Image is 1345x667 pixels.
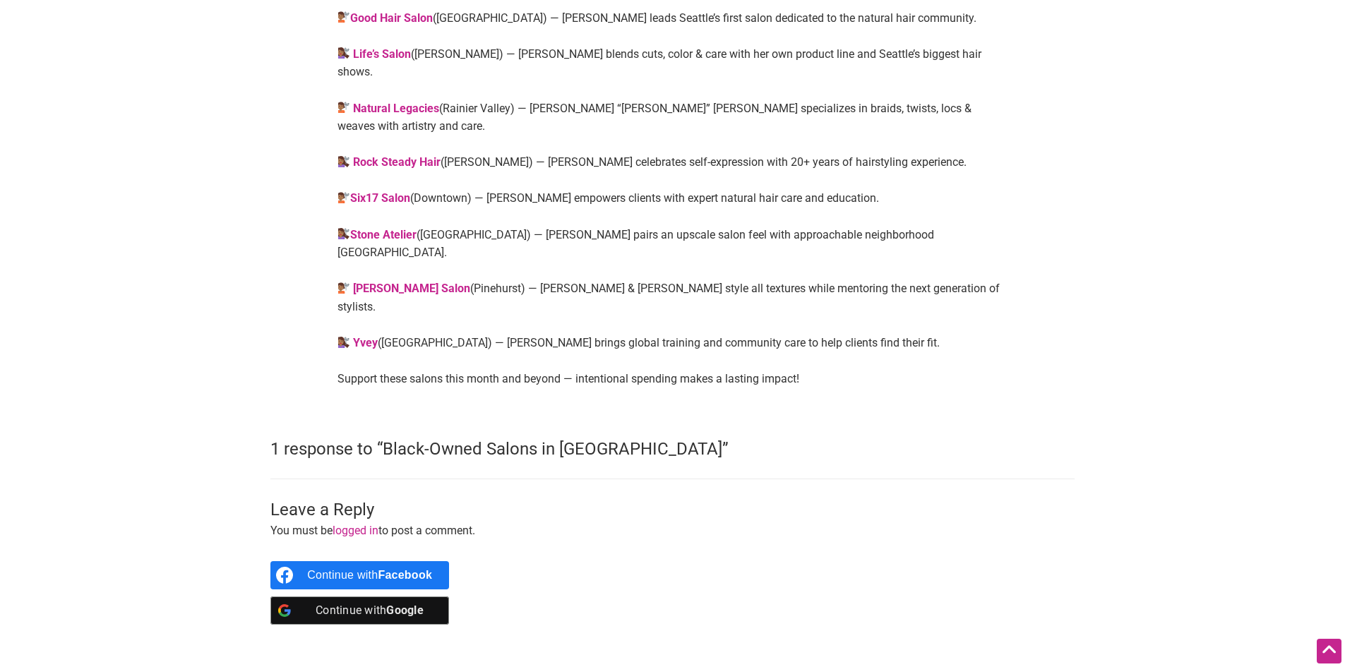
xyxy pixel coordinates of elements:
[378,569,432,581] b: Facebook
[338,192,349,203] img: 💇🏾
[350,11,433,25] a: Good Hair Salon
[350,191,410,205] a: Six17 Salon
[338,47,349,59] img: 💇🏾‍♀️
[353,282,470,295] a: [PERSON_NAME] Salon
[353,336,378,349] a: Yvey
[270,438,1075,462] h2: 1 response to “Black-Owned Salons in [GEOGRAPHIC_DATA]”
[270,596,449,625] a: Continue with <b>Google</b>
[338,156,349,167] img: 💇🏾‍♀️
[338,102,349,113] img: 💇🏾
[270,522,1075,540] p: You must be to post a comment.
[270,561,449,589] a: Continue with <b>Facebook</b>
[338,228,349,239] img: 💇🏾‍♀️
[353,102,439,115] a: Natural Legacies
[307,561,432,589] div: Continue with
[333,524,378,537] a: logged in
[1317,639,1341,663] div: Scroll Back to Top
[338,337,349,348] img: 💇🏾‍♀️
[270,498,1075,522] h3: Leave a Reply
[338,282,349,294] img: 💇🏾
[353,155,441,169] a: Rock Steady Hair
[338,11,349,23] img: 💇🏾
[386,603,424,617] b: Google
[307,596,432,625] div: Continue with
[353,47,411,61] a: Life’s Salon
[350,228,417,241] a: Stone Atelier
